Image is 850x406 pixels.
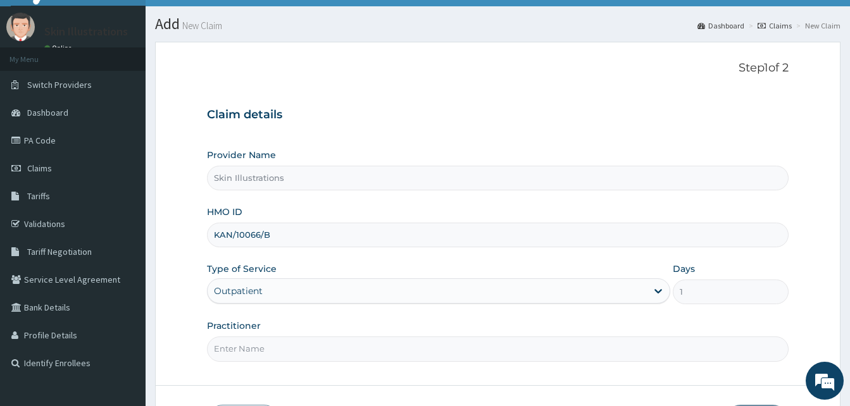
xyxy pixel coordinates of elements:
span: Tariff Negotiation [27,246,92,257]
span: Dashboard [27,107,68,118]
span: Claims [27,163,52,174]
label: HMO ID [207,206,242,218]
h1: Add [155,16,841,32]
input: Enter Name [207,336,789,361]
span: Switch Providers [27,79,92,90]
span: We're online! [73,122,175,250]
label: Practitioner [207,319,261,332]
p: Skin Illustrations [44,26,128,37]
a: Claims [758,20,792,31]
img: User Image [6,13,35,41]
img: d_794563401_company_1708531726252_794563401 [23,63,51,95]
label: Type of Service [207,262,277,275]
label: Days [673,262,695,275]
h3: Claim details [207,108,789,122]
span: Tariffs [27,190,50,202]
li: New Claim [793,20,841,31]
a: Online [44,44,75,52]
p: Step 1 of 2 [207,61,789,75]
label: Provider Name [207,149,276,161]
a: Dashboard [697,20,744,31]
div: Minimize live chat window [208,6,238,37]
div: Chat with us now [66,71,213,87]
textarea: Type your message and hit 'Enter' [6,271,241,316]
small: New Claim [180,21,222,30]
input: Enter HMO ID [207,223,789,247]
